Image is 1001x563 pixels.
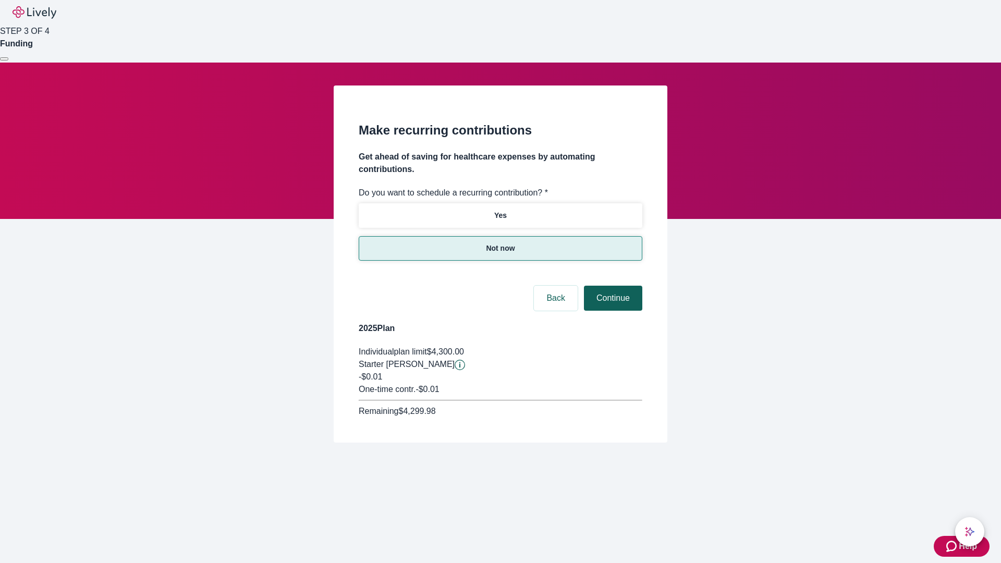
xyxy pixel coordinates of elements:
h4: Get ahead of saving for healthcare expenses by automating contributions. [359,151,642,176]
span: Help [959,540,977,553]
span: $4,299.98 [398,407,435,415]
h2: Make recurring contributions [359,121,642,140]
span: $4,300.00 [427,347,464,356]
img: Lively [13,6,56,19]
button: Continue [584,286,642,311]
button: Lively will contribute $0.01 to establish your account [455,360,465,370]
button: Zendesk support iconHelp [934,536,990,557]
button: chat [955,517,984,546]
span: -$0.01 [359,372,382,381]
span: Individual plan limit [359,347,427,356]
span: One-time contr. [359,385,416,394]
button: Back [534,286,578,311]
button: Yes [359,203,642,228]
svg: Starter penny details [455,360,465,370]
svg: Lively AI Assistant [965,527,975,537]
button: Not now [359,236,642,261]
span: - $0.01 [416,385,439,394]
p: Yes [494,210,507,221]
label: Do you want to schedule a recurring contribution? * [359,187,548,199]
svg: Zendesk support icon [946,540,959,553]
h4: 2025 Plan [359,322,642,335]
p: Not now [486,243,515,254]
span: Starter [PERSON_NAME] [359,360,455,369]
span: Remaining [359,407,398,415]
